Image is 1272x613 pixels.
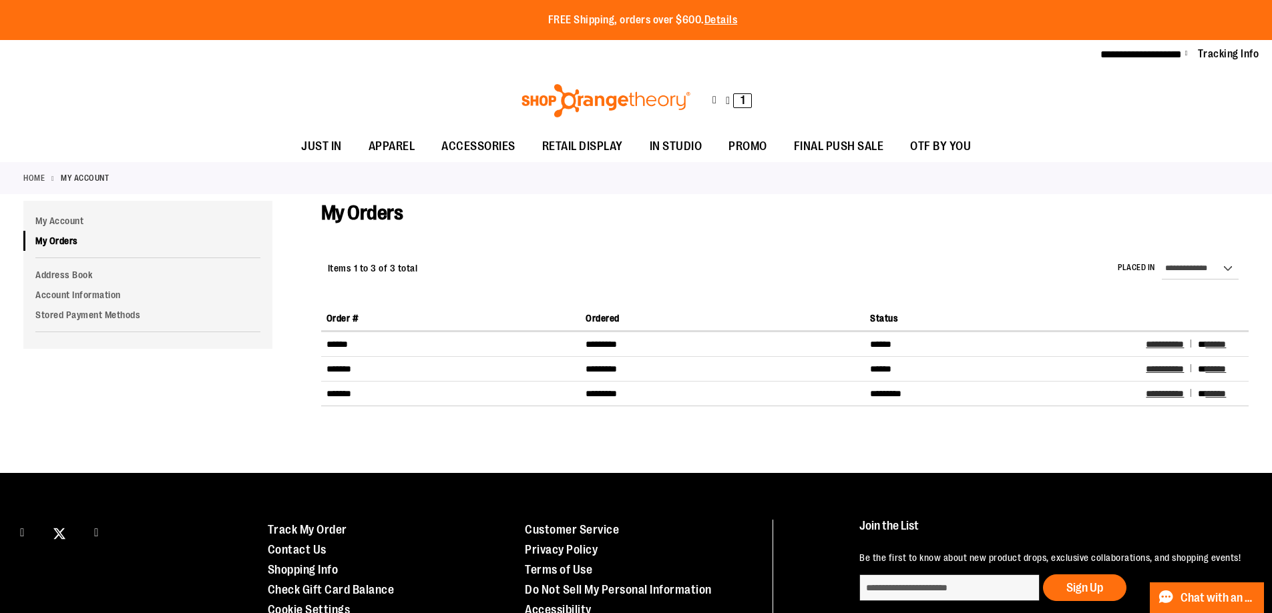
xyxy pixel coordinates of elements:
[548,13,738,28] p: FREE Shipping, orders over $600.
[321,201,403,224] span: My Orders
[781,131,897,162] a: FINAL PUSH SALE
[23,305,272,325] a: Stored Payment Methods
[525,563,592,576] a: Terms of Use
[268,583,395,596] a: Check Gift Card Balance
[525,543,598,556] a: Privacy Policy
[268,543,327,556] a: Contact Us
[61,172,109,184] strong: My Account
[529,131,636,162] a: RETAIL DISPLAY
[441,131,515,161] span: ACCESSORIES
[428,131,529,162] a: ACCESSORIES
[859,574,1040,601] input: enter email
[288,131,355,162] a: JUST IN
[580,306,865,331] th: Ordered
[525,583,712,596] a: Do Not Sell My Personal Information
[23,231,272,251] a: My Orders
[1198,47,1259,61] a: Tracking Info
[542,131,623,161] span: RETAIL DISPLAY
[519,84,692,117] img: Shop Orangetheory
[525,523,619,536] a: Customer Service
[1181,592,1256,604] span: Chat with an Expert
[865,306,1140,331] th: Status
[268,523,347,536] a: Track My Order
[84,520,109,544] a: Visit our Instagram page
[355,131,429,162] a: APPAREL
[794,131,884,161] span: FINAL PUSH SALE
[321,306,580,331] th: Order #
[10,520,35,544] a: Visit our Facebook page
[23,285,272,305] a: Account Information
[268,563,339,576] a: Shopping Info
[636,131,716,162] a: IN STUDIO
[859,520,1262,544] h4: Join the List
[301,131,342,161] span: JUST IN
[704,14,738,26] a: Details
[1150,582,1265,613] button: Chat with an Expert
[1043,574,1126,601] button: Sign Up
[1185,47,1188,61] button: Account menu
[897,131,984,162] a: OTF BY YOU
[715,131,781,162] a: PROMO
[23,172,45,184] a: Home
[369,131,415,161] span: APPAREL
[47,520,72,544] a: Visit our X page
[1066,581,1103,594] span: Sign Up
[1118,262,1155,273] label: Placed in
[728,131,767,161] span: PROMO
[23,265,272,285] a: Address Book
[650,131,702,161] span: IN STUDIO
[328,263,418,273] span: Items 1 to 3 of 3 total
[910,131,971,161] span: OTF BY YOU
[122,520,146,544] a: Visit our Youtube page
[53,528,65,540] img: Twitter
[859,551,1262,564] p: Be the first to know about new product drops, exclusive collaborations, and shopping events!
[23,211,272,231] a: My Account
[740,93,745,107] span: 1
